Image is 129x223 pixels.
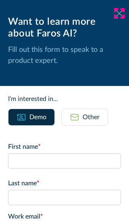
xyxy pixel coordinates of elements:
label: First name [8,142,121,152]
label: Last name [8,178,121,188]
label: Work email [8,212,121,221]
div: Demo [29,112,46,122]
p: Fill out this form to speak to a product expert. [8,45,121,66]
div: I'm interested in... [8,94,121,104]
div: Want to learn more about Faros AI? [8,16,121,40]
div: Other [83,112,100,122]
